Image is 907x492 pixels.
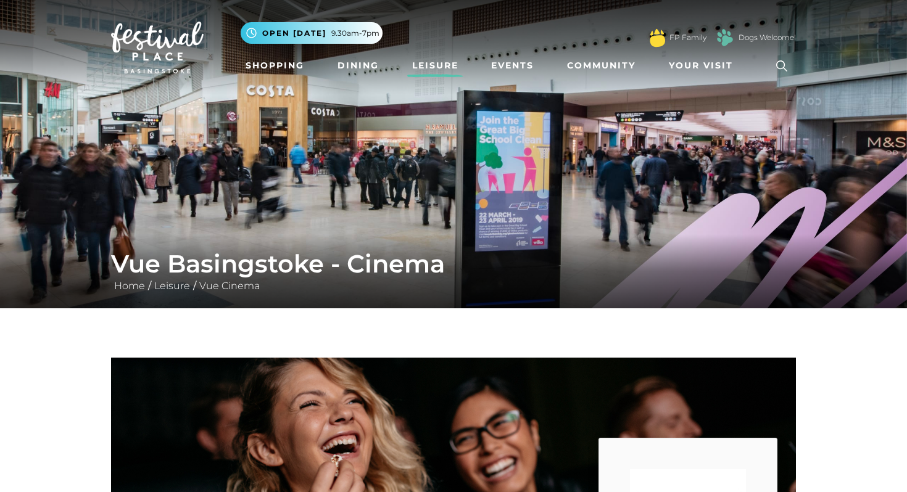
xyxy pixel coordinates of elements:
[664,54,744,77] a: Your Visit
[333,54,384,77] a: Dining
[111,22,204,73] img: Festival Place Logo
[669,32,706,43] a: FP Family
[739,32,796,43] a: Dogs Welcome!
[241,54,309,77] a: Shopping
[151,280,193,292] a: Leisure
[262,28,326,39] span: Open [DATE]
[669,59,733,72] span: Your Visit
[196,280,263,292] a: Vue Cinema
[102,249,805,293] div: / /
[407,54,463,77] a: Leisure
[111,280,148,292] a: Home
[241,22,383,44] button: Open [DATE] 9.30am-7pm
[486,54,539,77] a: Events
[562,54,640,77] a: Community
[111,249,796,279] h1: Vue Basingstoke - Cinema
[331,28,379,39] span: 9.30am-7pm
